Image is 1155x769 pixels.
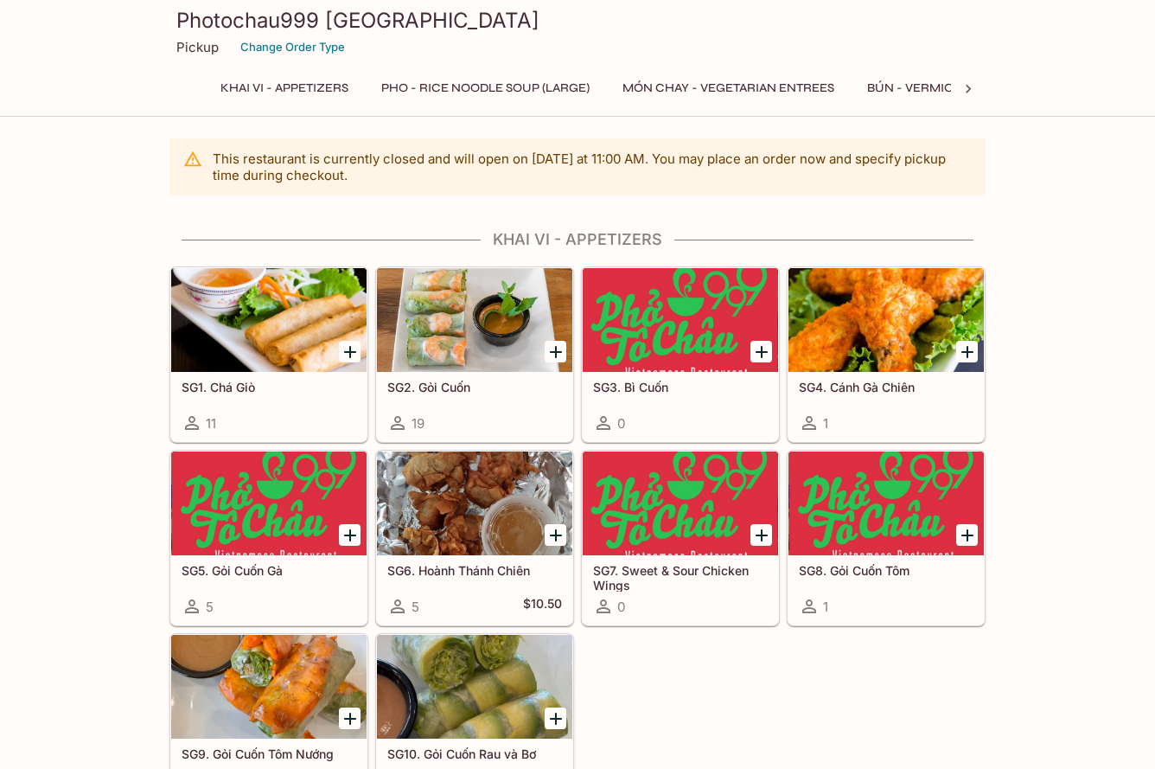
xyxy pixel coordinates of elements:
h5: SG5. Gỏi Cuốn Gà [182,563,356,578]
button: Add SG3. Bì Cuốn [750,341,772,362]
button: Add SG6. Hoành Thánh Chiên [545,524,566,546]
div: SG6. Hoành Thánh Chiên [377,452,572,555]
div: SG7. Sweet & Sour Chicken Wings [583,452,778,555]
button: Add SG5. Gỏi Cuốn Gà [339,524,361,546]
h5: SG2. Gỏi Cuốn [387,380,562,394]
button: Change Order Type [233,34,353,61]
span: 19 [412,415,424,432]
button: Khai Vi - Appetizers [211,76,358,100]
div: SG2. Gỏi Cuốn [377,268,572,372]
h5: SG6. Hoành Thánh Chiên [387,563,562,578]
div: SG3. Bì Cuốn [583,268,778,372]
button: Add SG7. Sweet & Sour Chicken Wings [750,524,772,546]
h5: SG1. Chá Giò [182,380,356,394]
button: Add SG2. Gỏi Cuốn [545,341,566,362]
div: SG8. Gỏi Cuốn Tôm [788,452,984,555]
span: 5 [412,599,419,615]
button: Add SG1. Chá Giò [339,341,361,362]
span: 0 [617,415,625,432]
span: 11 [206,415,216,432]
div: SG4. Cánh Gà Chiên [788,268,984,372]
a: SG4. Cánh Gà Chiên1 [788,267,985,442]
h5: SG3. Bì Cuốn [593,380,768,394]
button: Add SG9. Gỏi Cuốn Tôm Nướng [339,708,361,729]
span: 0 [617,599,625,615]
button: MÓN CHAY - Vegetarian Entrees [613,76,844,100]
a: SG7. Sweet & Sour Chicken Wings0 [582,451,779,625]
div: SG10. Gỏi Cuốn Rau và Bơ [377,635,572,739]
h5: SG10. Gỏi Cuốn Rau và Bơ [387,747,562,761]
div: SG9. Gỏi Cuốn Tôm Nướng [171,635,367,739]
button: Add SG4. Cánh Gà Chiên [956,341,978,362]
span: 1 [823,599,828,615]
h5: SG9. Gỏi Cuốn Tôm Nướng [182,747,356,761]
button: Pho - Rice Noodle Soup (Large) [372,76,599,100]
h5: SG8. Gỏi Cuốn Tôm [799,563,973,578]
span: 5 [206,599,214,615]
a: SG6. Hoành Thánh Chiên5$10.50 [376,451,573,625]
a: SG3. Bì Cuốn0 [582,267,779,442]
a: SG8. Gỏi Cuốn Tôm1 [788,451,985,625]
a: SG2. Gỏi Cuốn19 [376,267,573,442]
div: SG5. Gỏi Cuốn Gà [171,452,367,555]
a: SG5. Gỏi Cuốn Gà5 [170,451,367,625]
p: Pickup [176,39,219,55]
a: SG1. Chá Giò11 [170,267,367,442]
h5: SG7. Sweet & Sour Chicken Wings [593,563,768,592]
button: Add SG8. Gỏi Cuốn Tôm [956,524,978,546]
button: BÚN - Vermicelli Noodles [858,76,1050,100]
h5: $10.50 [523,596,562,617]
div: SG1. Chá Giò [171,268,367,372]
h5: SG4. Cánh Gà Chiên [799,380,973,394]
button: Add SG10. Gỏi Cuốn Rau và Bơ [545,708,566,729]
h3: Photochau999 [GEOGRAPHIC_DATA] [176,7,979,34]
h4: Khai Vi - Appetizers [169,230,986,249]
p: This restaurant is currently closed and will open on [DATE] at 11:00 AM . You may place an order ... [213,151,972,183]
span: 1 [823,415,828,432]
